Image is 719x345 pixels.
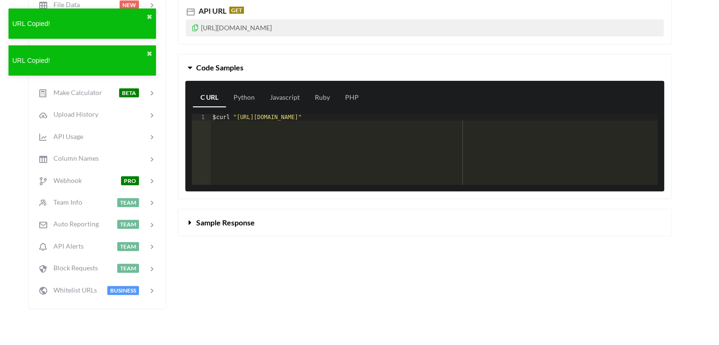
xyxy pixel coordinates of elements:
span: TEAM [117,264,139,273]
span: TEAM [117,198,139,207]
span: API URL [197,6,226,15]
span: Team Info [48,198,82,206]
a: Ruby [307,88,338,107]
a: Javascript [262,88,307,107]
div: 1 [192,114,211,121]
span: Whitelist URLs [48,286,97,294]
span: Column Names [48,154,99,162]
span: File Data [48,0,80,9]
span: API Usage [48,132,83,140]
span: TEAM [117,242,139,251]
span: GET [229,7,244,14]
span: API Alerts [48,242,84,250]
button: Code Samples [178,54,671,81]
span: Sample Response [196,218,255,227]
span: BUSINESS [107,286,139,295]
span: Code Samples [196,63,243,72]
a: PHP [338,88,366,107]
span: BETA [119,88,139,97]
div: URL Copied! [12,56,147,66]
button: Sample Response [178,209,671,236]
a: Python [226,88,262,107]
span: Webhook [48,176,82,184]
span: Make Calculator [48,88,102,96]
div: URL Copied! [12,19,147,29]
p: [URL][DOMAIN_NAME] [186,19,664,36]
span: Auto Reporting [48,220,99,228]
span: TEAM [117,220,139,229]
span: Upload History [48,110,98,118]
button: close [147,49,152,59]
span: NEW [120,0,139,9]
span: PRO [121,176,139,185]
button: close [147,12,152,22]
a: C URL [193,88,226,107]
span: Block Requests [48,264,98,272]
